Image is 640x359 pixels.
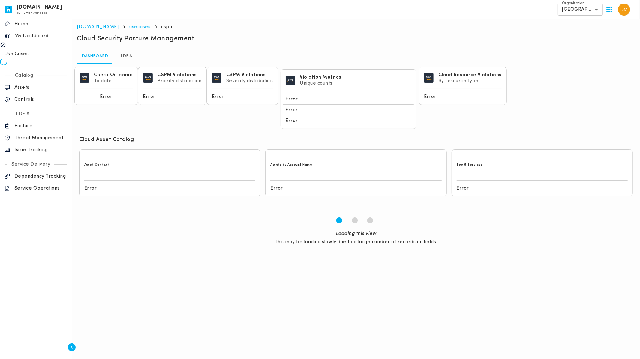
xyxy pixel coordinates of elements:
img: David Medallo [618,4,630,16]
p: Use Cases [4,51,72,57]
p: By resource type [438,78,502,84]
p: Error [100,94,113,100]
img: invicta.io [5,6,12,13]
p: Posture [14,123,68,129]
h6: Cloud Asset Catalog [79,136,134,143]
div: Loading this view [275,231,437,237]
p: cspm [161,24,174,30]
h6: Assets by Account Name [270,162,441,168]
button: User [616,1,632,18]
img: image [424,73,434,83]
p: Assets [14,85,68,91]
a: Dashboard [77,49,113,64]
a: [DOMAIN_NAME] [77,25,119,29]
p: Unique counts [300,80,342,86]
p: I.DE.A [11,111,34,117]
p: My Dashboard [14,33,68,39]
p: Issue Tracking [14,147,68,153]
p: Controls [14,97,68,103]
p: To date [94,78,133,84]
p: Error [270,185,283,191]
p: Error [212,94,224,100]
p: Error [84,185,97,191]
h6: CSPM Violations [226,72,273,78]
a: I.DE.A [113,49,140,64]
h6: Check Outcome [94,72,133,78]
h6: CSPM Violations [158,72,202,78]
nav: breadcrumb [77,24,635,30]
span: by Human Managed [17,11,48,15]
p: Error [457,185,469,191]
div: [GEOGRAPHIC_DATA] [558,4,603,16]
div: This may be loading slowly due to a large number of records or fields. [275,239,437,245]
img: image [80,73,89,83]
p: Error [286,96,298,102]
p: Catalog [11,73,38,79]
p: Severity distribution [226,78,273,84]
h6: Violation Metrics [300,74,342,80]
h5: Cloud Security Posture Management [77,35,194,43]
img: image [286,76,295,85]
img: image [143,73,153,83]
p: Error [143,94,156,100]
p: Error [286,118,298,124]
p: Error [286,107,298,113]
a: usecases [130,25,151,29]
p: Threat Management [14,135,68,141]
h6: [DOMAIN_NAME] [17,5,62,10]
p: Priority distribution [158,78,202,84]
img: image [212,73,221,83]
p: Service Operations [14,185,68,191]
label: Organization [562,1,584,6]
h6: Top 5 Services [457,162,628,168]
h6: Cloud Resource Violations [438,72,502,78]
h6: Asset Context [84,162,255,168]
p: Home [14,21,68,27]
p: Service Delivery [7,161,54,167]
p: Error [424,94,437,100]
p: Dependency Tracking [14,173,68,179]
